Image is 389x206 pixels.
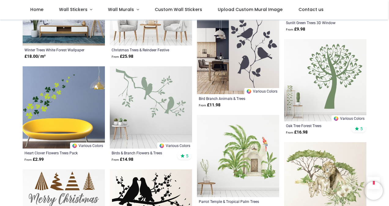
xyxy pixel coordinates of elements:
[24,156,44,163] strong: £ 2.99
[286,26,305,32] strong: £ 9.98
[186,153,188,159] span: 5
[70,142,105,149] a: Various Colors
[157,142,192,149] a: Various Colors
[286,129,308,135] strong: £ 16.98
[365,182,383,200] iframe: Brevo live chat
[112,156,133,163] strong: £ 14.98
[108,6,134,13] span: Wall Murals
[155,6,202,13] span: Custom Wall Stickers
[112,47,174,52] a: Christmas Trees & Reindeer Festive
[112,158,119,161] span: From
[24,53,46,60] strong: £ 18.00 / m²
[286,131,293,134] span: From
[360,126,363,131] span: 5
[197,12,279,94] img: Bird Branch Animals & Trees Wall Sticker
[218,6,283,13] span: Upload Custom Mural Image
[286,28,293,31] span: From
[286,20,349,25] a: Sunlit Green Trees 3D Window
[24,47,87,52] a: Winter Trees White Forest Wallpaper
[298,6,324,13] span: Contact us
[23,66,105,149] img: Heart Clover Flowers Trees Wall Sticker Pack
[24,158,32,161] span: From
[30,6,43,13] span: Home
[72,143,77,149] img: Color Wheel
[286,123,349,128] a: Oak Tree Forest Trees
[333,116,339,121] img: Color Wheel
[24,150,87,155] a: Heart Clover Flowers Trees Pack
[284,39,366,121] img: Oak Tree Forest Trees Wall Sticker
[197,115,279,197] img: Parrot Temple & Tropical Palm Trees Wall Sticker
[332,115,366,121] a: Various Colors
[112,150,174,155] a: Birds & Branch Flowers & Trees
[246,89,252,94] img: Color Wheel
[59,6,87,13] span: Wall Stickers
[110,66,192,149] img: Birds & Branch Flowers & Trees Wall Sticker
[244,88,279,94] a: Various Colors
[199,96,261,101] a: Bird Branch Animals & Trees
[199,104,206,107] span: From
[199,199,261,204] a: Parrot Temple & Tropical Palm Trees
[112,55,119,58] span: From
[199,102,220,108] strong: £ 11.98
[159,143,165,149] img: Color Wheel
[112,53,133,60] strong: £ 25.98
